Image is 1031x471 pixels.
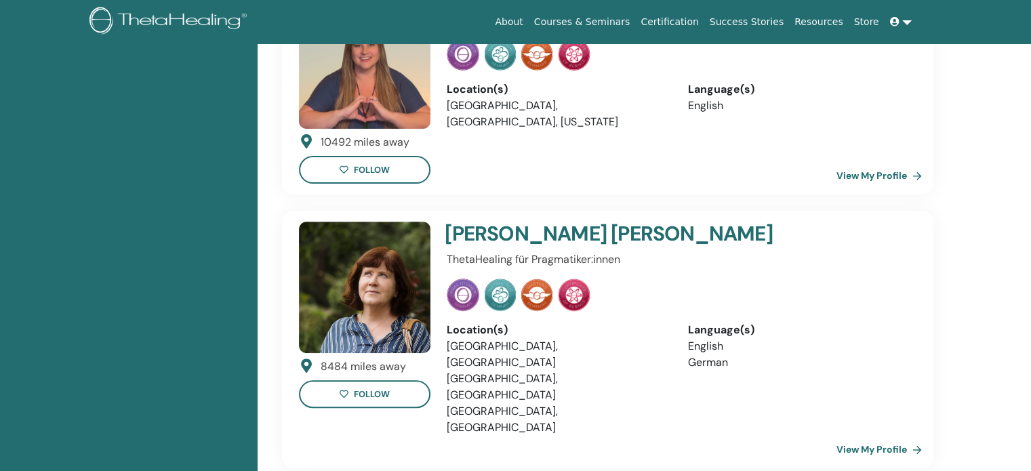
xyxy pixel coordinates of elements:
[688,354,908,371] li: German
[688,338,908,354] li: English
[299,222,430,353] img: default.jpg
[447,251,908,268] p: ThetaHealing für Pragmatiker:innen
[321,359,406,375] div: 8484 miles away
[836,162,927,189] a: View My Profile
[836,436,927,463] a: View My Profile
[489,9,528,35] a: About
[321,134,409,150] div: 10492 miles away
[849,9,885,35] a: Store
[688,98,908,114] li: English
[447,371,667,403] li: [GEOGRAPHIC_DATA], [GEOGRAPHIC_DATA]
[447,81,667,98] div: Location(s)
[635,9,704,35] a: Certification
[447,403,667,436] li: [GEOGRAPHIC_DATA], [GEOGRAPHIC_DATA]
[704,9,789,35] a: Success Stories
[447,338,667,371] li: [GEOGRAPHIC_DATA], [GEOGRAPHIC_DATA]
[447,322,667,338] div: Location(s)
[529,9,636,35] a: Courses & Seminars
[447,98,667,130] li: [GEOGRAPHIC_DATA], [GEOGRAPHIC_DATA], [US_STATE]
[89,7,251,37] img: logo.png
[445,222,830,246] h4: [PERSON_NAME] [PERSON_NAME]
[299,380,430,408] button: follow
[688,81,908,98] div: Language(s)
[299,156,430,184] button: follow
[789,9,849,35] a: Resources
[688,322,908,338] div: Language(s)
